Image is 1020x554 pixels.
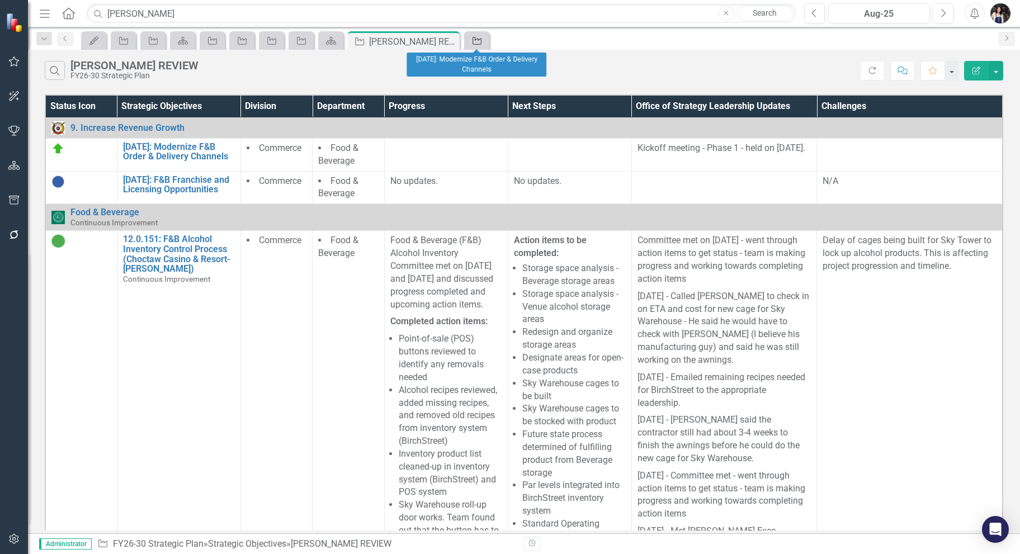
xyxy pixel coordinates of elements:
[113,538,204,549] a: FY26-30 Strategic Plan
[51,142,65,155] img: On Target
[117,138,240,171] td: Double-Click to Edit Right Click for Context Menu
[70,72,199,80] div: FY26-30 Strategic Plan
[823,175,997,188] p: N/A
[637,467,811,523] p: [DATE] - Committee met - went through action items to get status - team is making progress and wo...
[399,448,502,499] li: Inventory product list cleaned-up in inventory system (BirchStreet) and POS system
[240,138,312,171] td: Double-Click to Edit
[123,142,235,162] a: [DATE]: Modernize F&B Order & Delivery Channels
[45,171,117,204] td: Double-Click to Edit
[291,538,391,549] div: [PERSON_NAME] REVIEW
[823,234,997,273] p: Delay of cages being built for Sky Tower to lock up alcohol products. This is affecting project p...
[123,274,210,283] span: Continuous Improvement
[637,142,811,155] p: Kickoff meeting - Phase 1 - held on [DATE].
[828,3,930,23] button: Aug-25
[399,384,502,448] li: Alcohol recipes reviewed, added missing recipes, and removed old recipes from inventory system (B...
[514,235,587,258] strong: Action items to be completed:
[70,123,997,133] a: 9. Increase Revenue Growth
[522,403,626,428] li: Sky Warehouse cages to be stocked with product
[123,175,235,195] a: [DATE]: F&B Franchise and Licensing Opportunities
[637,369,811,412] p: [DATE] - Emailed remaining recipes needed for BirchStreet to the appropriate leadership.
[522,326,626,352] li: Redesign and organize storage areas
[982,516,1009,543] div: Open Intercom Messenger
[384,171,508,204] td: Double-Click to Edit
[318,235,358,258] span: Food & Beverage
[318,176,358,199] span: Food & Beverage
[117,171,240,204] td: Double-Click to Edit Right Click for Context Menu
[39,538,92,550] span: Administrator
[522,479,626,518] li: Par levels integrated into BirchStreet inventory system
[737,6,793,21] a: Search
[522,288,626,326] li: Storage space analysis - Venue alcohol storage areas
[637,288,811,369] p: [DATE] - Called [PERSON_NAME] to check in on ETA and cost for new cage for Sky Warehouse - He sai...
[51,234,65,248] img: CI Action Plan Approved/In Progress
[390,175,502,188] p: No updates.
[817,171,1003,204] td: Double-Click to Edit
[51,211,65,224] img: Report
[97,538,516,551] div: » »
[313,171,384,204] td: Double-Click to Edit
[631,171,817,204] td: Double-Click to Edit
[45,138,117,171] td: Double-Click to Edit
[399,333,502,383] li: Point-of-sale (POS) buttons reviewed to identify any removals needed
[817,138,1003,171] td: Double-Click to Edit
[390,316,488,326] strong: Completed action items:
[240,171,312,204] td: Double-Click to Edit
[123,234,235,273] a: 12.0.151: F&B Alcohol Inventory Control Process (Choctaw Casino & Resort-[PERSON_NAME])
[522,352,626,377] li: Designate areas for open-case products
[508,171,631,204] td: Double-Click to Edit
[259,143,301,153] span: Commerce
[70,218,158,227] span: Continuous Improvement
[70,207,997,217] a: Food & Beverage
[208,538,286,549] a: Strategic Objectives
[514,175,626,188] p: No updates.
[51,175,65,188] img: Not Started
[384,138,508,171] td: Double-Click to Edit
[318,143,358,166] span: Food & Beverage
[6,13,25,32] img: ClearPoint Strategy
[508,138,631,171] td: Double-Click to Edit
[51,121,65,135] img: Focus Area
[990,3,1010,23] img: Layla Freeman
[522,262,626,288] li: Storage space analysis - Beverage storage areas
[522,428,626,479] li: Future state process determined of fulfilling product from Beverage storage
[637,411,811,467] p: [DATE] - [PERSON_NAME] said the contractor still had about 3-4 weeks to finish the awnings before...
[45,204,1003,231] td: Double-Click to Edit Right Click for Context Menu
[87,4,796,23] input: Search ClearPoint...
[637,234,811,287] p: Committee met on [DATE] - went through action items to get status - team is making progress and w...
[832,7,926,21] div: Aug-25
[259,235,301,245] span: Commerce
[259,176,301,186] span: Commerce
[407,53,546,77] div: [DATE]: Modernize F&B Order & Delivery Channels
[369,35,457,49] div: [PERSON_NAME] REVIEW
[522,377,626,403] li: Sky Warehouse cages to be built
[70,59,199,72] div: [PERSON_NAME] REVIEW
[631,138,817,171] td: Double-Click to Edit
[45,117,1003,138] td: Double-Click to Edit Right Click for Context Menu
[390,234,502,313] p: Food & Beverage (F&B) Alcohol Inventory Committee met on [DATE] and [DATE] and discussed progress...
[313,138,384,171] td: Double-Click to Edit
